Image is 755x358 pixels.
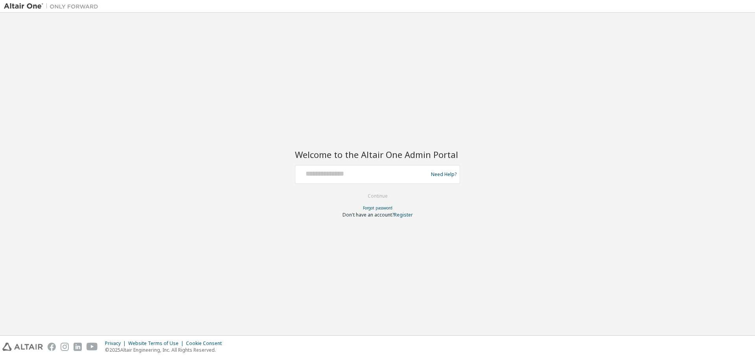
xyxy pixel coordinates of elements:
div: Website Terms of Use [128,340,186,347]
div: Cookie Consent [186,340,226,347]
h2: Welcome to the Altair One Admin Portal [295,149,460,160]
img: linkedin.svg [74,343,82,351]
img: altair_logo.svg [2,343,43,351]
img: youtube.svg [87,343,98,351]
a: Register [394,211,413,218]
p: © 2025 Altair Engineering, Inc. All Rights Reserved. [105,347,226,353]
a: Need Help? [431,174,457,174]
a: Forgot password [363,205,392,211]
span: Don't have an account? [343,211,394,218]
img: facebook.svg [48,343,56,351]
div: Privacy [105,340,128,347]
img: Altair One [4,2,102,10]
img: instagram.svg [61,343,69,351]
